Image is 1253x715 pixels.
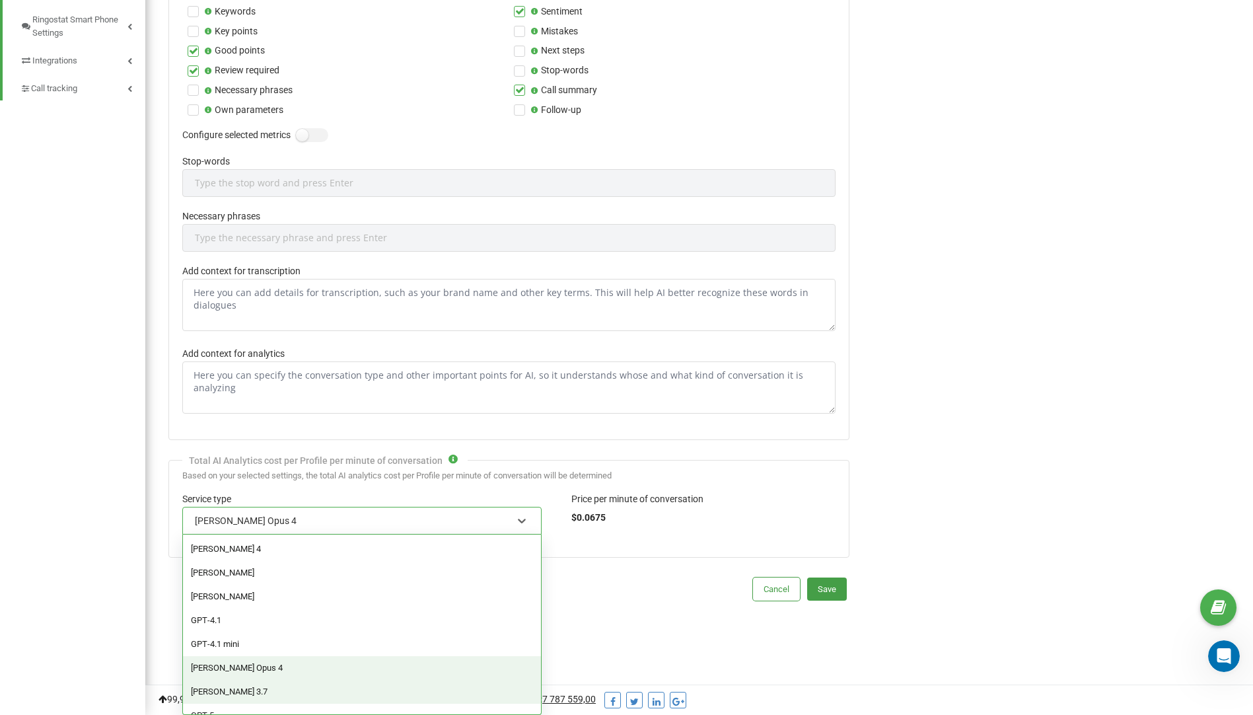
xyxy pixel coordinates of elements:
[189,454,443,467] div: Total AI Analytics cost per Profile per minute of conversation
[21,77,206,129] div: Мовна аналітика ШІ — це можливість краще розуміти клієнтів, виявляти ключові інсайти з розмов і п...
[207,5,232,30] button: Home
[182,492,542,507] label: Service type
[183,680,541,704] div: [PERSON_NAME] 3.7
[20,73,145,100] a: Call tracking
[183,609,541,632] div: GPT‑4.1
[20,4,145,45] a: Ringostat Smart Phone Settings
[204,24,258,39] label: Key points
[63,433,73,443] button: Upload attachment
[21,135,206,187] div: Щоб ефективно запровадити AI-функціонал та отримати максимум користі, звертайся прямо зараз до на...
[571,492,703,507] label: Price per minute of conversation
[183,561,541,585] div: [PERSON_NAME]
[21,324,206,363] div: Консультація займе мінімум часу, але дасть максимум користі для оптимізації роботи з клієнтами.
[182,155,836,169] label: Stop-words
[183,656,541,680] div: [PERSON_NAME] Opus 4
[21,259,206,285] div: 📌 дізнатися, як впровадити функцію максимально ефективно;
[182,128,291,143] label: Configure selected metrics
[31,82,77,95] span: Call tracking
[11,405,253,428] textarea: Message…
[530,83,597,98] label: Call summary
[9,5,34,30] button: go back
[204,44,265,58] label: Good points
[204,83,293,98] label: Necessary phrases
[159,694,202,704] span: 99,989%
[571,512,703,523] div: $0.0675
[227,428,248,449] button: Send a message…
[232,5,256,29] div: Close
[32,13,127,40] span: Ringostat Smart Phone Settings
[182,209,836,224] label: Necessary phrases
[21,380,98,388] div: Oleksandr • [DATE]
[1208,640,1240,672] iframe: Intercom live chat
[204,5,256,19] label: Keywords
[21,194,206,220] div: 📌 отримати повну інформацію про функціонал AI-аналізу дзвінків;
[182,470,836,482] div: Based on your selected settings, the total AI analytics cost per Profile per minute of conversati...
[21,291,206,317] div: 📌 оцінити переваги для для себе і бізнесу вже на старті.
[530,44,585,58] label: Next steps
[542,694,596,704] u: 7 787 559,00
[183,585,541,609] div: [PERSON_NAME]
[204,63,279,78] label: Review required
[753,578,800,601] button: Cancel
[182,264,836,279] label: Add context for transcription
[183,537,541,561] div: [PERSON_NAME] 4
[530,24,578,39] label: Mistakes
[32,54,77,67] span: Integrations
[42,433,52,443] button: Gif picker
[183,632,541,656] div: GPT‑4.1 mini
[182,347,836,361] label: Add context for analytics
[204,103,283,118] label: Own parameters
[195,515,297,527] div: [PERSON_NAME] Opus 4
[38,7,59,28] img: Profile image for Oleksandr
[807,578,847,601] button: Save
[530,63,589,78] label: Stop-words
[530,5,583,19] label: Sentiment
[64,17,123,30] p: Active 3h ago
[530,103,581,118] label: Follow-up
[20,433,31,443] button: Emoji picker
[21,227,206,252] div: 📌 зрозуміти, як АІ допоможе у виявленні інсайтів із розмов;
[64,7,117,17] h1: Oleksandr
[20,45,145,73] a: Integrations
